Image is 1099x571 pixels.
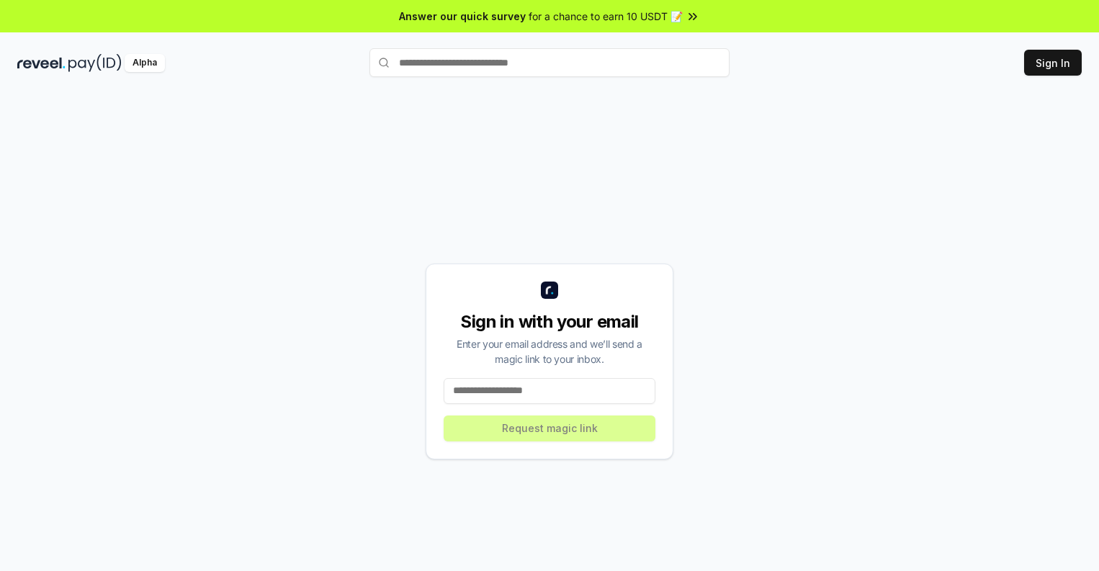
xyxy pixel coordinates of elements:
[444,310,655,333] div: Sign in with your email
[444,336,655,367] div: Enter your email address and we’ll send a magic link to your inbox.
[529,9,683,24] span: for a chance to earn 10 USDT 📝
[399,9,526,24] span: Answer our quick survey
[17,54,66,72] img: reveel_dark
[68,54,122,72] img: pay_id
[1024,50,1082,76] button: Sign In
[541,282,558,299] img: logo_small
[125,54,165,72] div: Alpha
